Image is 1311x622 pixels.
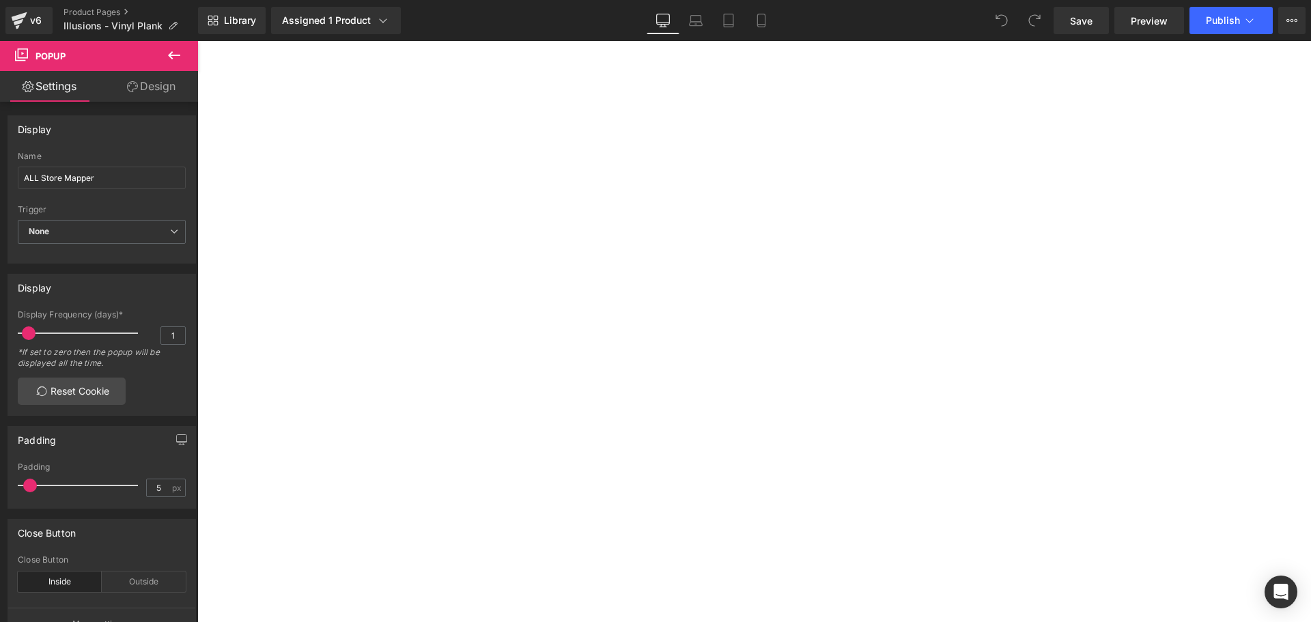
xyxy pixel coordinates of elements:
div: Inside [18,571,102,592]
span: Library [224,14,256,27]
b: None [29,226,50,236]
div: Padding [18,427,56,446]
div: v6 [27,12,44,29]
button: More [1278,7,1306,34]
a: Reset Cookie [18,378,126,405]
div: Open Intercom Messenger [1265,576,1297,608]
span: Publish [1206,15,1240,26]
a: Mobile [745,7,778,34]
button: Publish [1189,7,1273,34]
a: Laptop [679,7,712,34]
div: Display [18,116,51,135]
div: Outside [102,571,186,592]
a: Product Pages [64,7,198,18]
span: Popup [36,51,66,61]
div: Trigger [18,205,186,214]
div: Close Button [18,520,76,539]
span: px [172,483,184,492]
span: Preview [1131,14,1168,28]
a: Tablet [712,7,745,34]
span: Illusions - Vinyl Plank [64,20,163,31]
div: Display [18,274,51,294]
a: Preview [1114,7,1184,34]
button: Redo [1021,7,1048,34]
div: Close Button [18,555,186,565]
button: Undo [988,7,1015,34]
div: Assigned 1 Product [282,14,390,27]
span: Save [1070,14,1092,28]
a: Desktop [647,7,679,34]
a: New Library [198,7,266,34]
div: Padding [18,462,186,472]
a: v6 [5,7,53,34]
a: Design [102,71,201,102]
div: Name [18,152,186,161]
div: *If set to zero then the popup will be displayed all the time.​ [18,347,186,378]
div: Display Frequency (days)* [18,310,186,320]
